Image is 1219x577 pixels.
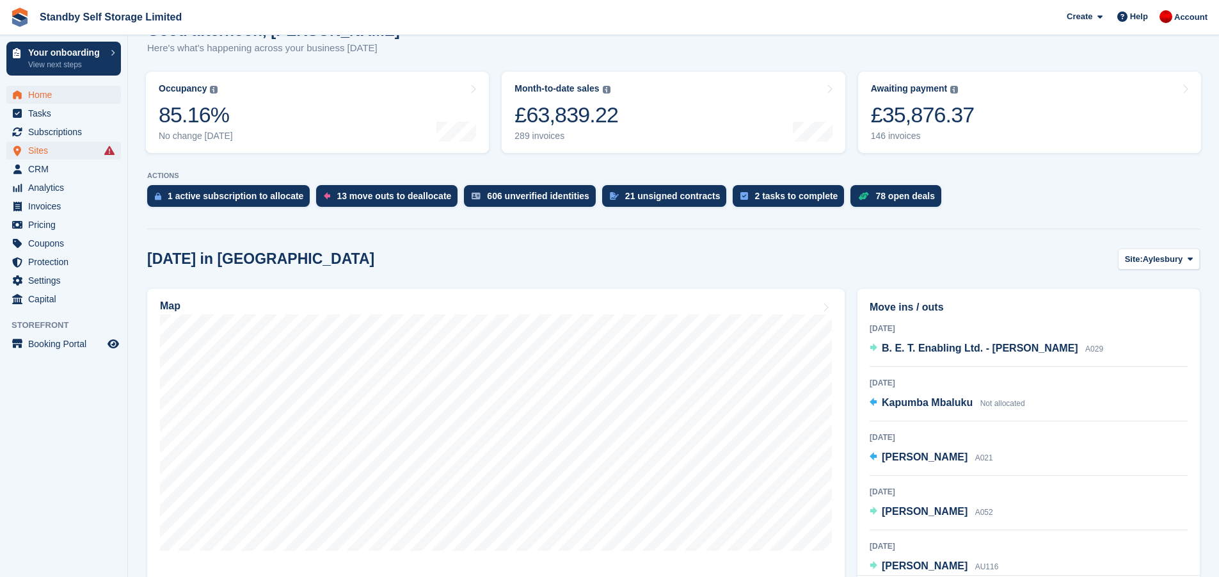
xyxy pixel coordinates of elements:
span: Storefront [12,319,127,332]
img: verify_identity-adf6edd0f0f0b5bbfe63781bf79b02c33cf7c696d77639b501bdc392416b5a36.svg [472,192,481,200]
a: 2 tasks to complete [733,185,850,213]
span: Booking Portal [28,335,105,353]
div: Occupancy [159,83,207,94]
span: Subscriptions [28,123,105,141]
span: Pricing [28,216,105,234]
div: £35,876.37 [871,102,975,128]
a: Your onboarding View next steps [6,42,121,76]
a: 13 move outs to deallocate [316,185,464,213]
span: Account [1174,11,1207,24]
a: menu [6,335,121,353]
h2: Map [160,300,180,312]
a: menu [6,197,121,215]
a: 606 unverified identities [464,185,602,213]
h2: Move ins / outs [870,300,1188,315]
a: menu [6,123,121,141]
span: B. E. T. Enabling Ltd. - [PERSON_NAME] [882,343,1078,354]
span: AU116 [975,562,999,571]
div: Awaiting payment [871,83,948,94]
a: menu [6,104,121,122]
p: ACTIONS [147,172,1200,180]
span: [PERSON_NAME] [882,451,968,462]
span: Help [1130,10,1148,23]
div: [DATE] [870,377,1188,389]
span: A021 [975,453,993,462]
a: menu [6,234,121,252]
div: 13 move outs to deallocate [337,191,451,201]
a: menu [6,216,121,234]
span: Tasks [28,104,105,122]
div: 1 active subscription to allocate [168,191,303,201]
span: Sites [28,142,105,159]
p: Your onboarding [28,48,104,57]
img: icon-info-grey-7440780725fd019a000dd9b08b2336e03edf1995a4989e88bcd33f0948082b44.svg [603,86,610,93]
img: deal-1b604bf984904fb50ccaf53a9ad4b4a5d6e5aea283cecdc64d6e3604feb123c2.svg [858,191,869,200]
p: View next steps [28,59,104,70]
img: icon-info-grey-7440780725fd019a000dd9b08b2336e03edf1995a4989e88bcd33f0948082b44.svg [950,86,958,93]
div: [DATE] [870,323,1188,334]
a: menu [6,253,121,271]
div: 21 unsigned contracts [625,191,721,201]
img: move_outs_to_deallocate_icon-f764333ba52eb49d3ac5e1228854f67142a1ed5810a6f6cc68b1a99e826820c5.svg [324,192,330,200]
img: Aaron Winter [1159,10,1172,23]
p: Here's what's happening across your business [DATE] [147,41,400,56]
a: 1 active subscription to allocate [147,185,316,213]
span: Site: [1125,253,1143,266]
span: [PERSON_NAME] [882,560,968,571]
div: 85.16% [159,102,233,128]
button: Site: Aylesbury [1118,248,1200,270]
img: task-75834270c22a3079a89374b754ae025e5fb1db73e45f91037f5363f120a921f8.svg [740,192,748,200]
a: Kapumba Mbaluku Not allocated [870,395,1025,412]
a: menu [6,290,121,308]
a: menu [6,142,121,159]
span: Create [1067,10,1092,23]
span: Analytics [28,179,105,197]
span: Settings [28,272,105,289]
a: Preview store [106,336,121,352]
i: Smart entry sync failures have occurred [104,145,115,156]
span: Protection [28,253,105,271]
img: contract_signature_icon-13c848040528278c33f63329250d36e43548de30e8caae1d1a13099fd9432cc5.svg [610,192,619,200]
a: [PERSON_NAME] AU116 [870,558,998,575]
span: CRM [28,160,105,178]
div: 606 unverified identities [487,191,589,201]
span: Coupons [28,234,105,252]
span: Home [28,86,105,104]
div: [DATE] [870,540,1188,552]
a: menu [6,272,121,289]
div: [DATE] [870,486,1188,498]
div: No change [DATE] [159,131,233,142]
img: active_subscription_to_allocate_icon-d502201f5373d7db506a760aba3b589e785aa758c864c3986d89f69b8ff3... [155,192,161,200]
a: Month-to-date sales £63,839.22 289 invoices [502,72,845,153]
img: icon-info-grey-7440780725fd019a000dd9b08b2336e03edf1995a4989e88bcd33f0948082b44.svg [210,86,218,93]
a: Standby Self Storage Limited [35,6,187,28]
div: 2 tasks to complete [754,191,838,201]
a: menu [6,86,121,104]
span: [PERSON_NAME] [882,506,968,517]
span: Capital [28,290,105,308]
a: menu [6,160,121,178]
div: 78 open deals [875,191,935,201]
span: Aylesbury [1143,253,1183,266]
span: A029 [1085,345,1103,354]
a: B. E. T. Enabling Ltd. - [PERSON_NAME] A029 [870,341,1103,357]
span: Kapumba Mbaluku [882,397,973,408]
a: [PERSON_NAME] A021 [870,450,993,466]
img: stora-icon-8386f47178a22dfd0bd8f6a31ec36ba5ce8667c1dd55bd0f319d3a0aa187defe.svg [10,8,29,27]
a: Occupancy 85.16% No change [DATE] [146,72,489,153]
span: Invoices [28,197,105,215]
a: 78 open deals [850,185,948,213]
a: Awaiting payment £35,876.37 146 invoices [858,72,1201,153]
div: [DATE] [870,432,1188,443]
div: £63,839.22 [514,102,618,128]
a: menu [6,179,121,197]
div: Month-to-date sales [514,83,599,94]
a: 21 unsigned contracts [602,185,733,213]
div: 289 invoices [514,131,618,142]
span: A052 [975,508,993,517]
div: 146 invoices [871,131,975,142]
span: Not allocated [980,399,1025,408]
a: [PERSON_NAME] A052 [870,504,993,521]
h2: [DATE] in [GEOGRAPHIC_DATA] [147,250,374,268]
